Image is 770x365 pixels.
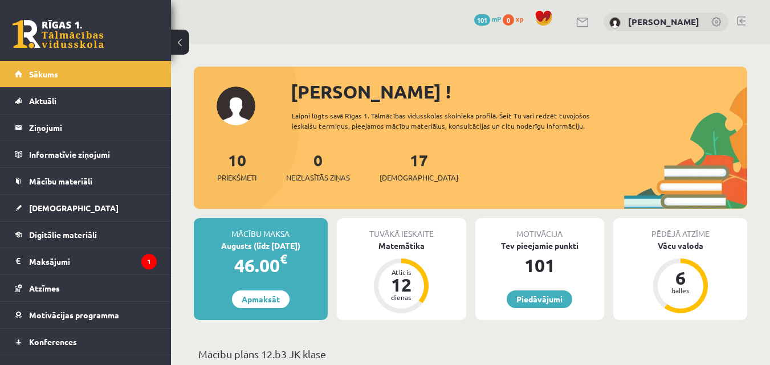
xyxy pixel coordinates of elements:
[194,240,328,252] div: Augusts (līdz [DATE])
[613,240,747,315] a: Vācu valoda 6 balles
[15,88,157,114] a: Aktuāli
[380,172,458,183] span: [DEMOGRAPHIC_DATA]
[384,294,418,301] div: dienas
[194,218,328,240] div: Mācību maksa
[628,16,699,27] a: [PERSON_NAME]
[337,240,466,315] a: Matemātika Atlicis 12 dienas
[613,240,747,252] div: Vācu valoda
[15,195,157,221] a: [DEMOGRAPHIC_DATA]
[198,346,743,362] p: Mācību plāns 12.b3 JK klase
[29,310,119,320] span: Motivācijas programma
[337,240,466,252] div: Matemātika
[15,61,157,87] a: Sākums
[13,20,104,48] a: Rīgas 1. Tālmācības vidusskola
[194,252,328,279] div: 46.00
[474,14,501,23] a: 101 mP
[141,254,157,269] i: 1
[29,141,157,167] legend: Informatīvie ziņojumi
[384,276,418,294] div: 12
[613,218,747,240] div: Pēdējā atzīme
[15,168,157,194] a: Mācību materiāli
[29,229,97,240] span: Digitālie materiāli
[492,14,501,23] span: mP
[29,248,157,274] legend: Maksājumi
[291,78,747,105] div: [PERSON_NAME] !
[15,275,157,301] a: Atzīmes
[29,337,77,347] span: Konferences
[15,248,157,274] a: Maksājumi1
[292,110,624,131] div: Laipni lūgts savā Rīgas 1. Tālmācības vidusskolas skolnieka profilā. Šeit Tu vari redzēt tuvojošo...
[503,14,529,23] a: 0 xp
[29,114,157,141] legend: Ziņojumi
[475,252,605,279] div: 101
[29,283,60,293] span: Atzīmes
[29,203,119,213] span: [DEMOGRAPHIC_DATA]
[280,251,287,267] span: €
[217,172,256,183] span: Priekšmeti
[15,141,157,167] a: Informatīvie ziņojumi
[475,240,605,252] div: Tev pieejamie punkti
[475,218,605,240] div: Motivācija
[286,172,350,183] span: Neizlasītās ziņas
[337,218,466,240] div: Tuvākā ieskaite
[286,150,350,183] a: 0Neizlasītās ziņas
[507,290,572,308] a: Piedāvājumi
[609,17,621,28] img: Rita Stepanova
[474,14,490,26] span: 101
[15,114,157,141] a: Ziņojumi
[29,96,56,106] span: Aktuāli
[384,269,418,276] div: Atlicis
[380,150,458,183] a: 17[DEMOGRAPHIC_DATA]
[217,150,256,183] a: 10Priekšmeti
[15,329,157,355] a: Konferences
[15,302,157,328] a: Motivācijas programma
[29,176,92,186] span: Mācību materiāli
[29,69,58,79] span: Sākums
[516,14,523,23] span: xp
[15,222,157,248] a: Digitālie materiāli
[663,269,698,287] div: 6
[503,14,514,26] span: 0
[663,287,698,294] div: balles
[232,290,290,308] a: Apmaksāt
